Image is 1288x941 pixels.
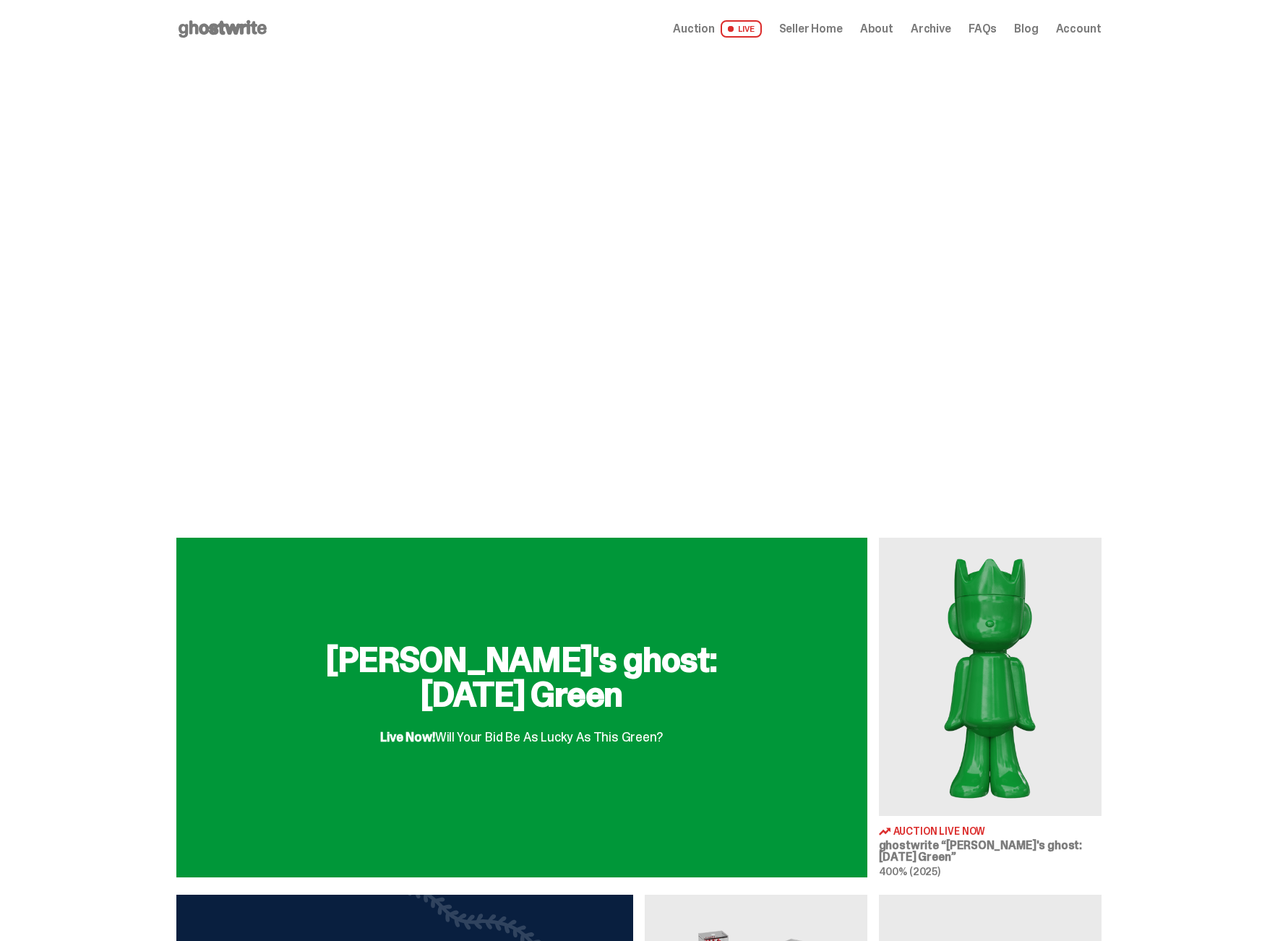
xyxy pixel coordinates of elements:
a: About [860,23,893,35]
a: Archive [911,23,951,35]
span: Auction Live Now [893,826,986,836]
a: FAQs [969,23,997,35]
a: Schrödinger's ghost: Sunday Green Auction Live Now [879,538,1102,877]
span: Auction [673,23,715,35]
span: Live Now! [380,729,434,746]
h2: [PERSON_NAME]'s ghost: [DATE] Green [291,643,753,712]
a: Blog [1014,23,1038,35]
a: Account [1056,23,1102,35]
div: Will Your Bid Be As Lucky As This Green? [380,718,662,744]
h3: ghostwrite “[PERSON_NAME]'s ghost: [DATE] Green” [879,840,1102,863]
a: Auction LIVE [673,20,761,38]
span: LIVE [721,20,762,38]
img: Schrödinger's ghost: Sunday Green [879,538,1102,816]
span: 400% (2025) [879,865,940,878]
a: Seller Home [779,23,843,35]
